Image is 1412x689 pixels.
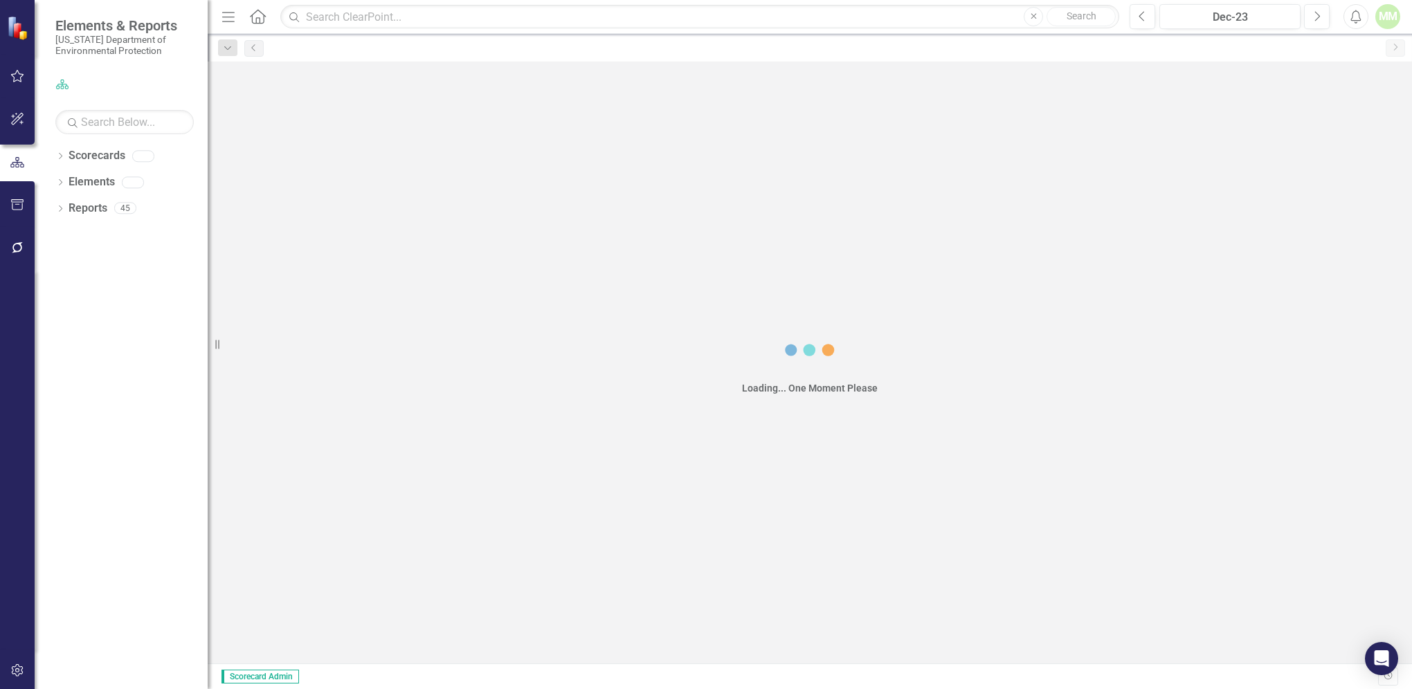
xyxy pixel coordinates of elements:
[69,201,107,217] a: Reports
[69,148,125,164] a: Scorecards
[221,670,299,683] span: Scorecard Admin
[280,5,1119,29] input: Search ClearPoint...
[55,17,194,34] span: Elements & Reports
[1375,4,1400,29] button: MM
[55,34,194,57] small: [US_STATE] Department of Environmental Protection
[1159,4,1301,29] button: Dec-23
[1047,7,1116,26] button: Search
[55,110,194,134] input: Search Below...
[69,174,115,190] a: Elements
[1365,642,1398,675] div: Open Intercom Messenger
[1164,9,1296,26] div: Dec-23
[742,381,878,395] div: Loading... One Moment Please
[114,203,136,214] div: 45
[7,16,31,40] img: ClearPoint Strategy
[1067,10,1096,21] span: Search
